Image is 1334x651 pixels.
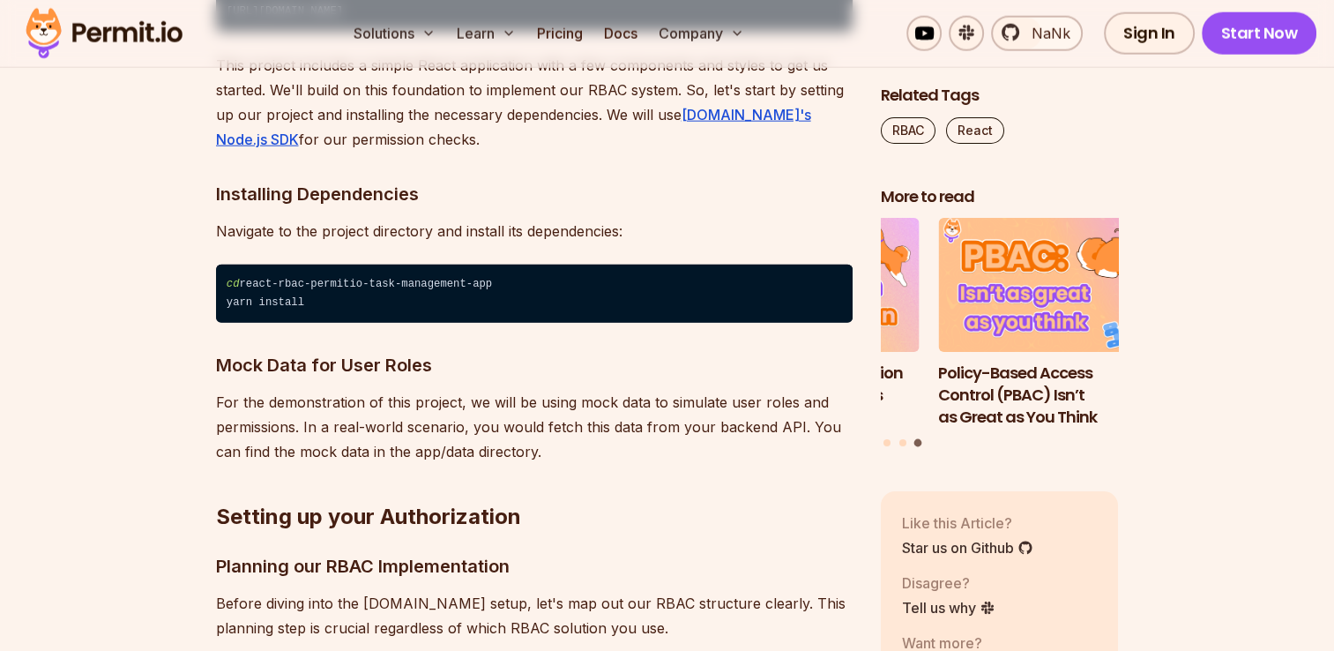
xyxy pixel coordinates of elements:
a: Start Now [1202,12,1317,55]
code: react-rbac-permitio-task-management-app yarn install [216,265,853,324]
h3: Planning our RBAC Implementation [216,552,853,580]
a: Tell us why [902,597,995,618]
a: Policy-Based Access Control (PBAC) Isn’t as Great as You ThinkPolicy-Based Access Control (PBAC) ... [938,219,1176,429]
a: React [946,117,1004,144]
a: RBAC [881,117,935,144]
img: Policy-Based Access Control (PBAC) Isn’t as Great as You Think [938,219,1176,353]
p: Before diving into the [DOMAIN_NAME] setup, let's map out our RBAC structure clearly. This planni... [216,591,853,640]
li: 2 of 3 [682,219,920,429]
div: Posts [881,219,1119,450]
img: Permit logo [18,4,190,64]
span: NaNk [1021,23,1070,44]
h3: Implementing Authentication and Authorization in Next.js [682,363,920,407]
h3: Installing Dependencies [216,180,853,208]
p: Navigate to the project directory and install its dependencies: [216,219,853,243]
a: Docs [597,16,645,51]
button: Go to slide 1 [883,439,891,446]
h2: Related Tags [881,85,1119,107]
button: Go to slide 2 [899,439,906,446]
img: Implementing Authentication and Authorization in Next.js [682,219,920,353]
a: Sign In [1104,12,1195,55]
button: Learn [450,16,523,51]
h2: Setting up your Authorization [216,432,853,531]
h2: More to read [881,186,1119,208]
p: This project includes a simple React application with a few components and styles to get us start... [216,53,853,152]
li: 3 of 3 [938,219,1176,429]
a: Pricing [530,16,590,51]
p: For the demonstration of this project, we will be using mock data to simulate user roles and perm... [216,390,853,464]
a: [DOMAIN_NAME]'s Node.js SDK [216,106,811,148]
h3: Mock Data for User Roles [216,351,853,379]
button: Solutions [347,16,443,51]
button: Go to slide 3 [914,439,922,447]
p: Like this Article? [902,513,1033,534]
a: NaNk [991,16,1083,51]
span: cd [227,278,240,290]
h3: Policy-Based Access Control (PBAC) Isn’t as Great as You Think [938,363,1176,428]
p: Disagree? [902,572,995,594]
button: Company [652,16,751,51]
a: Star us on Github [902,537,1033,558]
